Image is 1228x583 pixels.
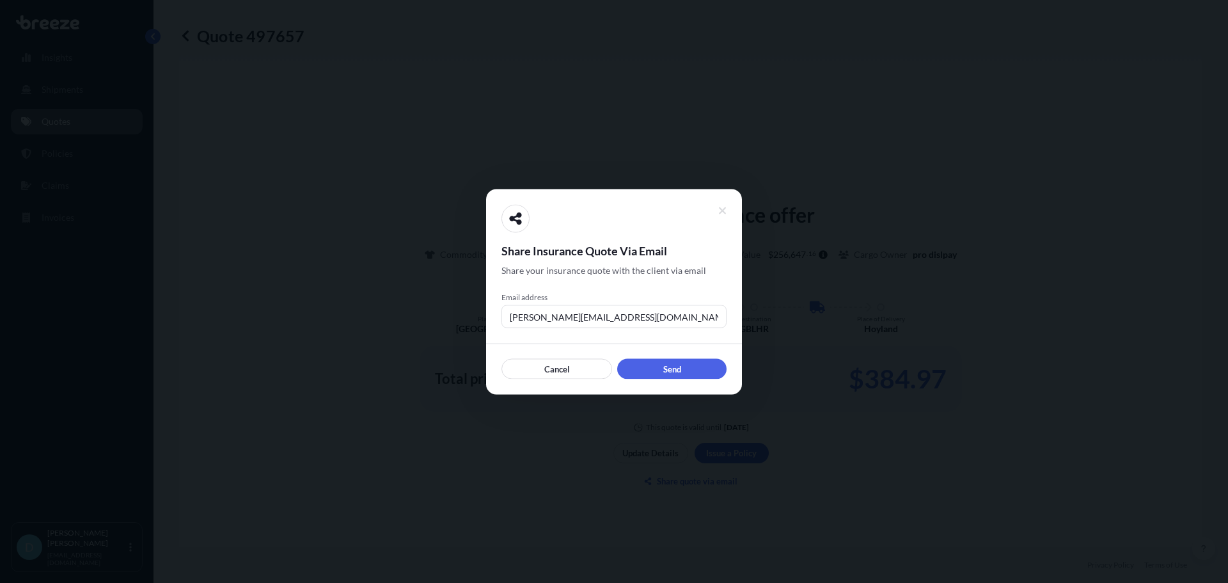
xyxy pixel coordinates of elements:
[617,358,727,379] button: Send
[501,292,727,302] span: Email address
[501,264,706,276] span: Share your insurance quote with the client via email
[501,358,612,379] button: Cancel
[501,243,727,258] span: Share Insurance Quote Via Email
[501,305,727,328] input: example@gmail.com
[663,362,681,375] p: Send
[544,362,570,375] p: Cancel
